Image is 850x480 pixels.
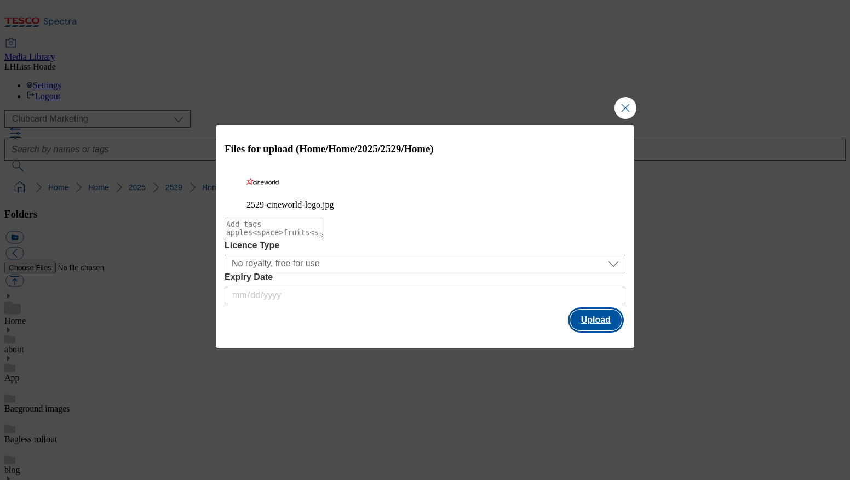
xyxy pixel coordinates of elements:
[216,125,634,348] div: Modal
[225,143,625,155] h3: Files for upload (Home/Home/2025/2529/Home)
[246,200,604,210] figcaption: 2529-cineworld-logo.jpg
[225,272,625,282] label: Expiry Date
[225,241,625,250] label: Licence Type
[246,165,279,198] img: preview
[614,97,636,119] button: Close Modal
[570,310,622,330] button: Upload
